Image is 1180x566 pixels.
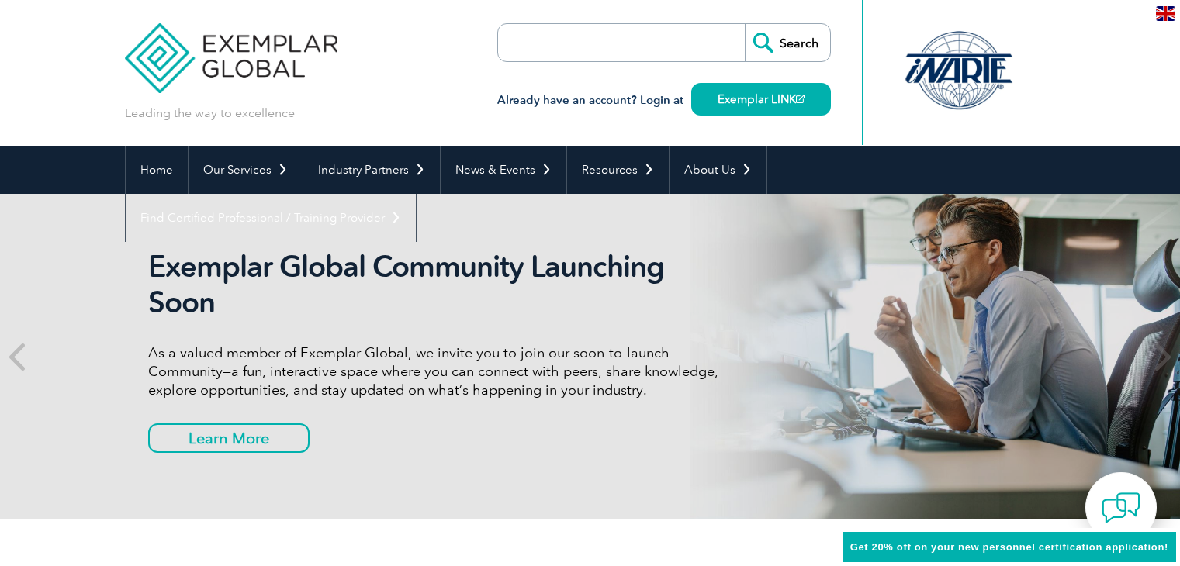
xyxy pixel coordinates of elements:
[567,146,669,194] a: Resources
[796,95,805,103] img: open_square.png
[670,146,766,194] a: About Us
[148,343,730,399] p: As a valued member of Exemplar Global, we invite you to join our soon-to-launch Community—a fun, ...
[126,194,416,242] a: Find Certified Professional / Training Provider
[497,91,831,110] h3: Already have an account? Login at
[189,146,303,194] a: Our Services
[441,146,566,194] a: News & Events
[745,24,830,61] input: Search
[125,105,295,122] p: Leading the way to excellence
[148,249,730,320] h2: Exemplar Global Community Launching Soon
[126,146,188,194] a: Home
[303,146,440,194] a: Industry Partners
[850,541,1168,553] span: Get 20% off on your new personnel certification application!
[691,83,831,116] a: Exemplar LINK
[1102,488,1140,527] img: contact-chat.png
[148,423,310,453] a: Learn More
[1156,6,1175,21] img: en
